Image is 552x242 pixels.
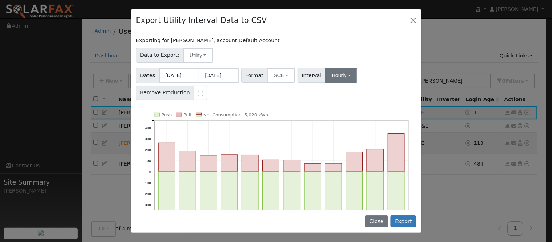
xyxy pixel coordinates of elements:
rect: onclick="" [242,172,259,225]
rect: onclick="" [367,149,384,172]
label: Exporting for [PERSON_NAME], account Default Account [136,37,280,44]
span: Format [241,68,268,83]
text: Push [162,112,172,118]
text: 300 [145,137,151,141]
text: -200 [144,192,151,196]
rect: onclick="" [283,160,300,172]
button: Close [365,215,388,228]
button: SCE [267,68,295,83]
rect: onclick="" [263,172,279,230]
rect: onclick="" [158,143,175,172]
button: Hourly [325,68,357,83]
span: Dates [136,68,159,83]
span: Interval [298,68,326,83]
button: Export [391,215,416,228]
rect: onclick="" [325,163,342,172]
rect: onclick="" [179,172,196,229]
text: 100 [145,159,151,163]
button: Utility [183,48,213,63]
text: 400 [145,126,151,130]
rect: onclick="" [200,172,217,223]
rect: onclick="" [221,155,238,172]
text: Net Consumption -5,020 kWh [203,112,268,118]
rect: onclick="" [221,172,238,218]
rect: onclick="" [242,155,259,172]
rect: onclick="" [346,152,363,172]
text: 200 [145,148,151,152]
text: -100 [144,181,151,185]
button: Close [408,15,418,25]
span: Remove Production [136,86,194,100]
text: -300 [144,203,151,207]
text: 0 [149,170,151,174]
rect: onclick="" [200,155,217,172]
text: Pull [183,112,191,118]
h4: Export Utility Interval Data to CSV [136,15,267,26]
rect: onclick="" [388,134,405,172]
rect: onclick="" [158,172,175,225]
rect: onclick="" [388,172,405,224]
rect: onclick="" [305,164,321,172]
span: Data to Export: [136,48,184,63]
rect: onclick="" [179,151,196,172]
rect: onclick="" [263,160,279,172]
